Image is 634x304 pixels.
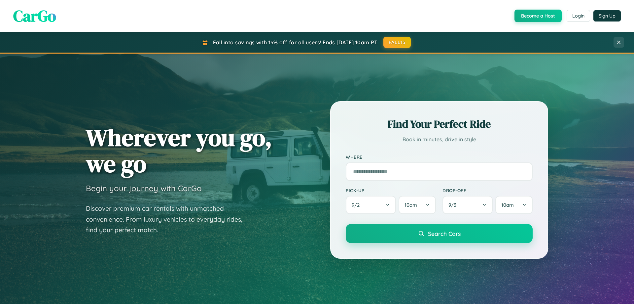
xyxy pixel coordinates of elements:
[346,196,396,214] button: 9/2
[346,188,436,193] label: Pick-up
[346,154,533,160] label: Where
[352,202,363,208] span: 9 / 2
[13,5,56,27] span: CarGo
[383,37,411,48] button: FALL15
[399,196,436,214] button: 10am
[346,117,533,131] h2: Find Your Perfect Ride
[448,202,460,208] span: 9 / 3
[86,203,251,236] p: Discover premium car rentals with unmatched convenience. From luxury vehicles to everyday rides, ...
[495,196,533,214] button: 10am
[593,10,621,22] button: Sign Up
[442,188,533,193] label: Drop-off
[86,183,202,193] h3: Begin your journey with CarGo
[346,224,533,243] button: Search Cars
[514,10,562,22] button: Become a Host
[346,135,533,144] p: Book in minutes, drive in style
[86,124,272,177] h1: Wherever you go, we go
[442,196,493,214] button: 9/3
[567,10,590,22] button: Login
[405,202,417,208] span: 10am
[428,230,461,237] span: Search Cars
[213,39,378,46] span: Fall into savings with 15% off for all users! Ends [DATE] 10am PT.
[501,202,514,208] span: 10am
